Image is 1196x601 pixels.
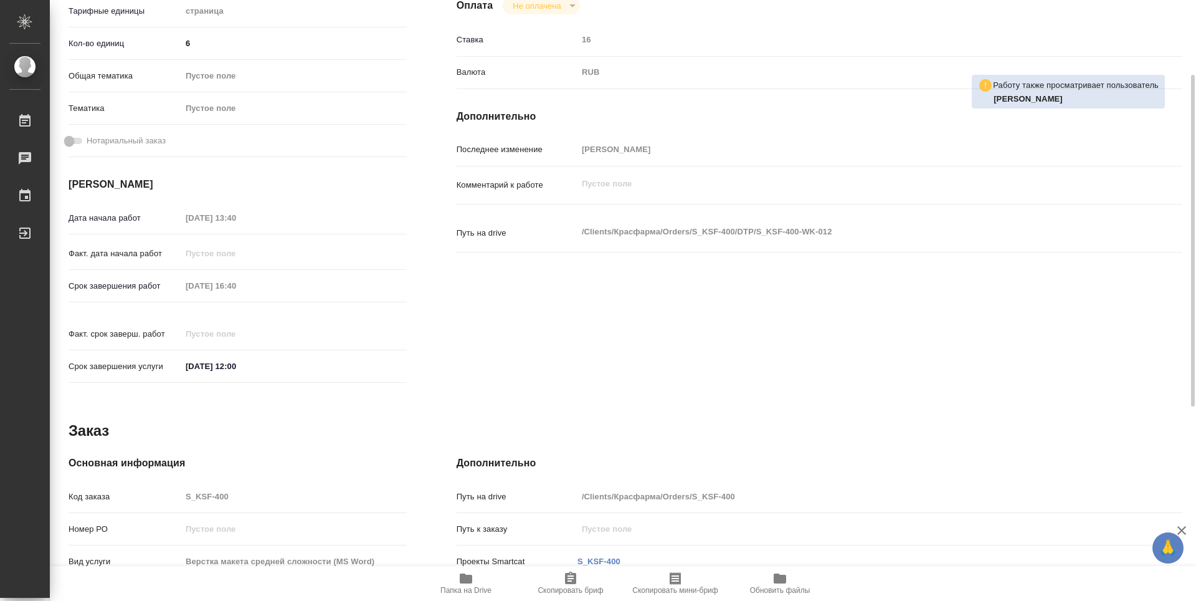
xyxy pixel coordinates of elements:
input: Пустое поле [181,277,290,295]
h2: Заказ [69,421,109,441]
input: Пустое поле [181,520,407,538]
span: Скопировать бриф [538,586,603,595]
p: Путь на drive [457,491,577,503]
span: Нотариальный заказ [87,135,166,147]
input: Пустое поле [181,488,407,506]
p: Работу также просматривает пользователь [993,79,1159,92]
h4: Основная информация [69,456,407,471]
input: Пустое поле [181,244,290,262]
div: страница [181,1,407,22]
input: ✎ Введи что-нибудь [181,34,407,52]
textarea: /Clients/Красфарма/Orders/S_KSF-400/DTP/S_KSF-400-WK-012 [577,221,1122,243]
span: Скопировать мини-бриф [632,586,718,595]
p: Срок завершения услуги [69,360,181,373]
p: Факт. дата начала работ [69,248,181,260]
div: Пустое поле [186,102,392,115]
span: Обновить файлы [750,586,810,595]
a: S_KSF-400 [577,557,620,566]
p: Номер РО [69,523,181,536]
p: Кол-во единиц [69,37,181,50]
input: Пустое поле [181,552,407,570]
p: Код заказа [69,491,181,503]
span: 🙏 [1157,535,1179,561]
h4: Дополнительно [457,456,1182,471]
input: Пустое поле [577,140,1122,158]
button: Папка на Drive [414,566,518,601]
button: Не оплачена [509,1,564,11]
p: Вид услуги [69,555,181,568]
input: Пустое поле [577,520,1122,538]
p: Проекты Smartcat [457,555,577,568]
p: Валюта [457,66,577,79]
p: Панькина Анна [994,93,1159,105]
p: Путь к заказу [457,523,577,536]
p: Факт. срок заверш. работ [69,328,181,340]
input: Пустое поле [181,209,290,227]
h4: [PERSON_NAME] [69,177,407,192]
button: Скопировать мини-бриф [623,566,728,601]
b: [PERSON_NAME] [994,94,1063,103]
input: Пустое поле [577,31,1122,49]
p: Комментарий к работе [457,179,577,191]
div: Пустое поле [181,98,407,119]
p: Тематика [69,102,181,115]
button: 🙏 [1152,532,1184,564]
div: RUB [577,62,1122,83]
p: Путь на drive [457,227,577,239]
div: Пустое поле [186,70,392,82]
div: Пустое поле [181,65,407,87]
input: Пустое поле [577,488,1122,506]
button: Обновить файлы [728,566,832,601]
h4: Дополнительно [457,109,1182,124]
button: Скопировать бриф [518,566,623,601]
p: Дата начала работ [69,212,181,224]
p: Срок завершения работ [69,280,181,292]
p: Последнее изменение [457,143,577,156]
input: Пустое поле [181,325,290,343]
p: Ставка [457,34,577,46]
input: ✎ Введи что-нибудь [181,357,290,375]
span: Папка на Drive [440,586,491,595]
p: Общая тематика [69,70,181,82]
p: Тарифные единицы [69,5,181,17]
